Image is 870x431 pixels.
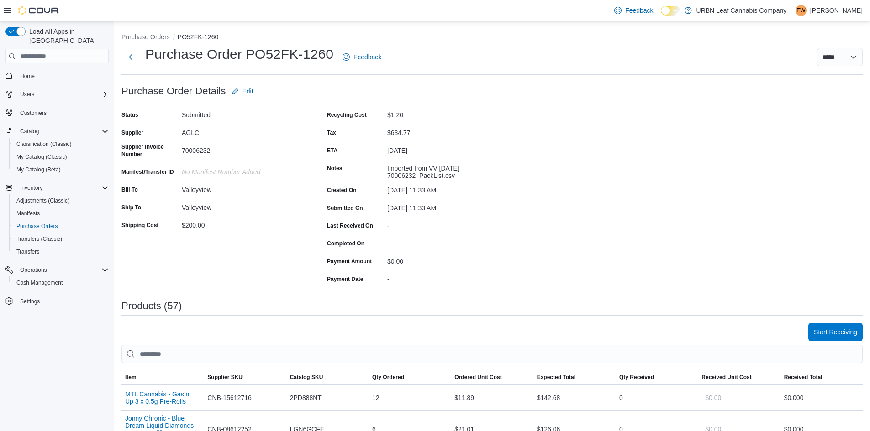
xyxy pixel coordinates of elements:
span: Transfers (Classic) [16,235,62,243]
div: 0 [616,389,698,407]
span: Customers [20,109,47,117]
label: Supplier [121,129,143,136]
div: - [387,272,510,283]
div: Valleyview [182,200,304,211]
button: Transfers [9,245,112,258]
span: Ordered Unit Cost [454,374,501,381]
label: Ship To [121,204,141,211]
span: My Catalog (Beta) [13,164,109,175]
span: Customers [16,107,109,119]
button: Cash Management [9,276,112,289]
button: My Catalog (Classic) [9,151,112,163]
div: $142.68 [533,389,616,407]
span: Catalog [16,126,109,137]
h3: Products (57) [121,301,182,312]
a: Classification (Classic) [13,139,75,150]
div: $0.00 0 [784,392,859,403]
label: Manifest/Transfer ID [121,168,174,176]
a: Manifests [13,208,43,219]
button: Home [2,69,112,82]
label: Shipping Cost [121,222,158,229]
button: Users [16,89,38,100]
a: Purchase Orders [13,221,62,232]
button: Adjustments (Classic) [9,194,112,207]
span: Received Total [784,374,823,381]
p: URBN Leaf Cannabis Company [696,5,787,16]
button: Item [121,370,204,384]
h3: Purchase Order Details [121,86,226,97]
div: Valleyview [182,182,304,193]
span: My Catalog (Classic) [13,151,109,162]
button: Transfers (Classic) [9,233,112,245]
div: [DATE] 11:33 AM [387,201,510,212]
button: MTL Cannabis - Gas n' Up 3 x 0.5g Pre-Rolls [125,390,200,405]
button: Qty Received [616,370,698,384]
label: Submitted On [327,204,363,212]
a: Cash Management [13,277,66,288]
span: Qty Received [619,374,654,381]
span: Edit [243,87,253,96]
button: Received Total [780,370,863,384]
span: Cash Management [13,277,109,288]
a: Settings [16,296,43,307]
span: Home [16,70,109,81]
span: Feedback [625,6,653,15]
button: Purchase Orders [121,33,170,41]
span: CNB-15612716 [207,392,252,403]
img: Cova [18,6,59,15]
button: Supplier SKU [204,370,286,384]
span: Classification (Classic) [16,140,72,148]
a: Transfers [13,246,43,257]
span: Item [125,374,137,381]
button: Operations [2,264,112,276]
span: Adjustments (Classic) [13,195,109,206]
div: $1.20 [387,108,510,119]
span: My Catalog (Classic) [16,153,67,161]
div: $200.00 [182,218,304,229]
span: Catalog [20,128,39,135]
div: $0.00 [387,254,510,265]
label: Notes [327,165,342,172]
span: Operations [20,266,47,274]
a: Home [16,71,38,82]
button: PO52FK-1260 [178,33,219,41]
span: Catalog SKU [290,374,323,381]
button: Inventory [2,182,112,194]
div: $11.89 [451,389,533,407]
button: Received Unit Cost [698,370,780,384]
label: Tax [327,129,336,136]
button: My Catalog (Beta) [9,163,112,176]
button: Start Receiving [808,323,863,341]
label: Created On [327,187,357,194]
button: Classification (Classic) [9,138,112,151]
span: Inventory [16,182,109,193]
span: Home [20,73,35,80]
nav: An example of EuiBreadcrumbs [121,32,863,43]
span: Qty Ordered [372,374,404,381]
span: Settings [16,296,109,307]
button: Operations [16,265,51,275]
p: [PERSON_NAME] [810,5,863,16]
div: No Manifest Number added [182,165,304,176]
button: Settings [2,295,112,308]
button: Ordered Unit Cost [451,370,533,384]
span: Manifests [16,210,40,217]
label: Recycling Cost [327,111,367,119]
div: $634.77 [387,125,510,136]
a: Feedback [339,48,385,66]
button: Inventory [16,182,46,193]
span: Start Receiving [814,327,857,337]
span: Supplier SKU [207,374,243,381]
label: Supplier Invoice Number [121,143,178,158]
button: Expected Total [533,370,616,384]
label: Bill To [121,186,138,193]
a: Customers [16,108,50,119]
div: - [387,218,510,229]
span: Manifests [13,208,109,219]
a: Transfers (Classic) [13,234,66,244]
span: My Catalog (Beta) [16,166,61,173]
label: Completed On [327,240,364,247]
button: Purchase Orders [9,220,112,233]
span: Users [20,91,34,98]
